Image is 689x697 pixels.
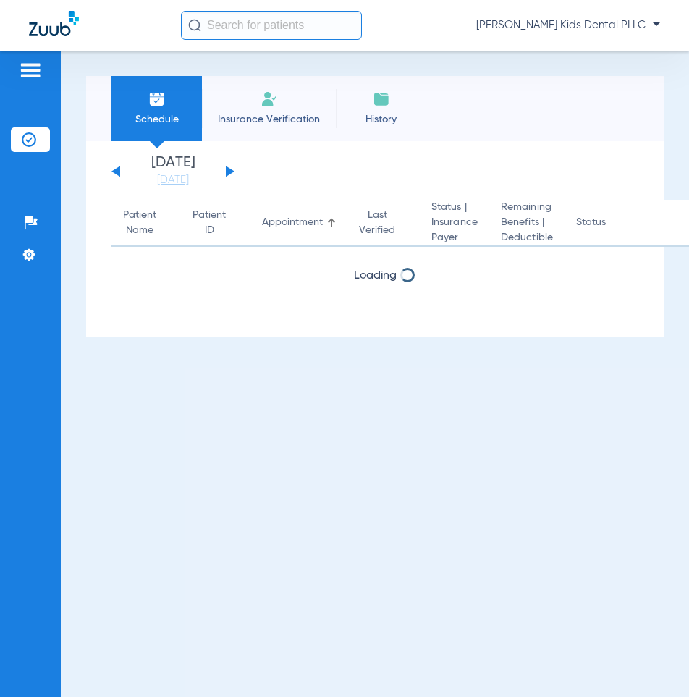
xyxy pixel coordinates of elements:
span: [PERSON_NAME] Kids Dental PLLC [476,18,660,33]
li: [DATE] [130,156,216,187]
a: [DATE] [130,173,216,187]
span: History [347,112,415,127]
th: Remaining Benefits | [489,200,565,247]
iframe: Chat Widget [617,628,689,697]
div: Last Verified [359,208,408,238]
input: Search for patients [181,11,362,40]
img: History [373,90,390,108]
img: Schedule [148,90,166,108]
span: Insurance Verification [213,112,325,127]
div: Last Verified [359,208,395,238]
div: Patient ID [193,208,239,238]
span: Deductible [501,230,553,245]
div: Appointment [262,215,336,230]
img: Zuub Logo [29,11,79,36]
div: Patient Name [123,208,169,238]
div: Patient ID [193,208,226,238]
img: Search Icon [188,19,201,32]
span: Insurance Payer [431,215,478,245]
th: Status | [420,200,489,247]
img: Manual Insurance Verification [261,90,278,108]
span: Loading [354,270,397,282]
div: Appointment [262,215,323,230]
th: Status [565,200,662,247]
span: Schedule [122,112,191,127]
div: Patient Name [123,208,156,238]
img: hamburger-icon [19,62,42,79]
